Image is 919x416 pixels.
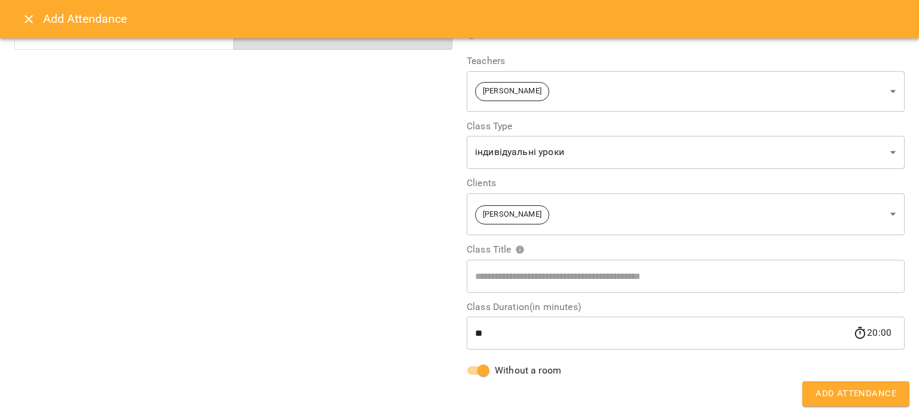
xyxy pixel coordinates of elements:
span: [PERSON_NAME] [476,209,549,220]
button: Add Attendance [802,381,909,406]
div: індивідуальні уроки [467,136,905,169]
label: Class Duration(in minutes) [467,302,905,312]
span: [PERSON_NAME] [476,86,549,97]
span: Add Attendance [815,386,896,402]
svg: Please specify class title or select clients [515,245,525,254]
label: Class Type [467,122,905,131]
button: Close [14,5,43,34]
span: Without a room [495,363,561,378]
div: [PERSON_NAME] [467,193,905,235]
label: Clients [467,178,905,188]
div: [PERSON_NAME] [467,71,905,112]
label: Teachers [467,56,905,66]
span: Class Title [467,245,525,254]
h6: Add Attendance [43,10,905,28]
